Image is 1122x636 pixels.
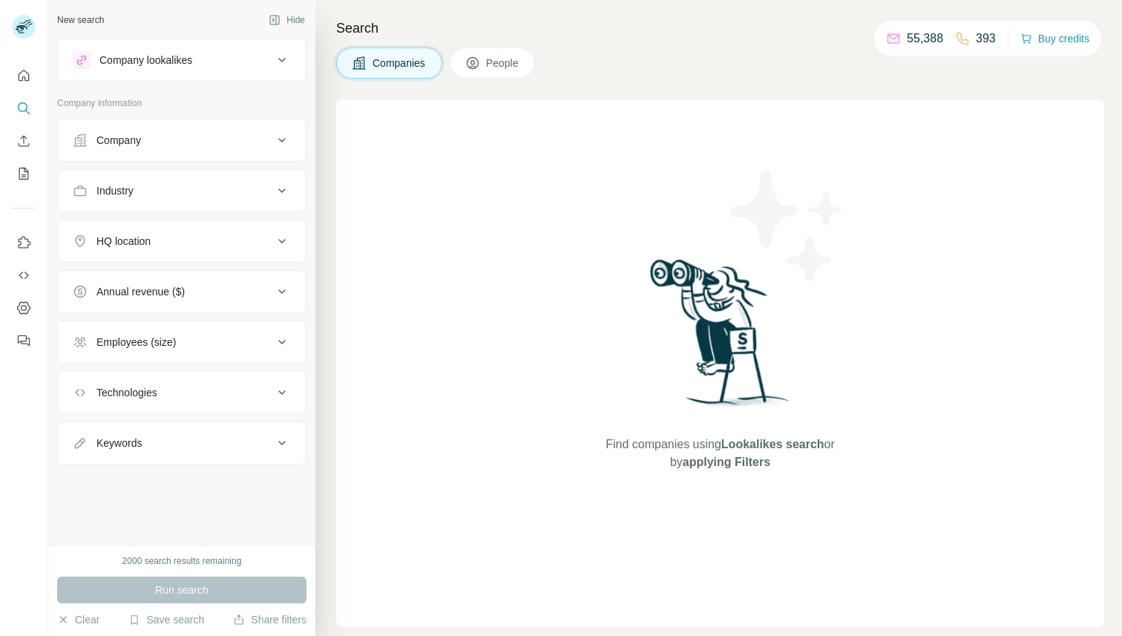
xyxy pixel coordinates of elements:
[57,96,306,110] p: Company information
[12,327,36,354] button: Feedback
[907,30,943,47] p: 55,388
[96,234,151,249] div: HQ location
[58,173,306,209] button: Industry
[96,183,134,198] div: Industry
[721,438,824,450] span: Lookalikes search
[58,375,306,410] button: Technologies
[96,385,157,400] div: Technologies
[373,56,427,71] span: Companies
[58,223,306,259] button: HQ location
[58,425,306,461] button: Keywords
[976,30,996,47] p: 393
[58,42,306,78] button: Company lookalikes
[96,133,141,148] div: Company
[12,262,36,289] button: Use Surfe API
[258,9,315,31] button: Hide
[58,324,306,360] button: Employees (size)
[57,13,104,27] div: New search
[721,159,854,292] img: Surfe Illustration - Stars
[12,95,36,122] button: Search
[58,274,306,309] button: Annual revenue ($)
[58,122,306,158] button: Company
[57,612,99,627] button: Clear
[96,284,185,299] div: Annual revenue ($)
[12,128,36,154] button: Enrich CSV
[601,436,839,471] span: Find companies using or by
[486,56,520,71] span: People
[96,436,142,450] div: Keywords
[12,229,36,256] button: Use Surfe on LinkedIn
[122,554,242,568] div: 2000 search results remaining
[336,18,1104,39] h4: Search
[12,295,36,321] button: Dashboard
[1020,28,1089,49] button: Buy credits
[683,456,770,468] span: applying Filters
[643,255,798,421] img: Surfe Illustration - Woman searching with binoculars
[233,612,306,627] button: Share filters
[128,612,204,627] button: Save search
[96,335,176,350] div: Employees (size)
[99,53,192,68] div: Company lookalikes
[12,160,36,187] button: My lists
[12,62,36,89] button: Quick start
